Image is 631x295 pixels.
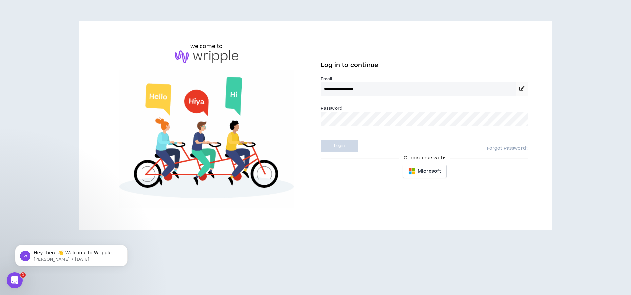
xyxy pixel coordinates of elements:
button: Microsoft [403,165,447,178]
img: Welcome to Wripple [103,70,310,209]
a: Forgot Password? [487,146,528,152]
label: Email [321,76,528,82]
img: logo-brand.png [175,50,238,63]
label: Password [321,105,342,111]
span: Or continue with: [399,154,450,162]
iframe: Intercom notifications message [5,231,138,277]
span: Log in to continue [321,61,378,69]
iframe: Intercom live chat [7,272,23,288]
h6: welcome to [190,42,223,50]
button: Login [321,140,358,152]
span: 1 [20,272,26,278]
span: Microsoft [418,168,441,175]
